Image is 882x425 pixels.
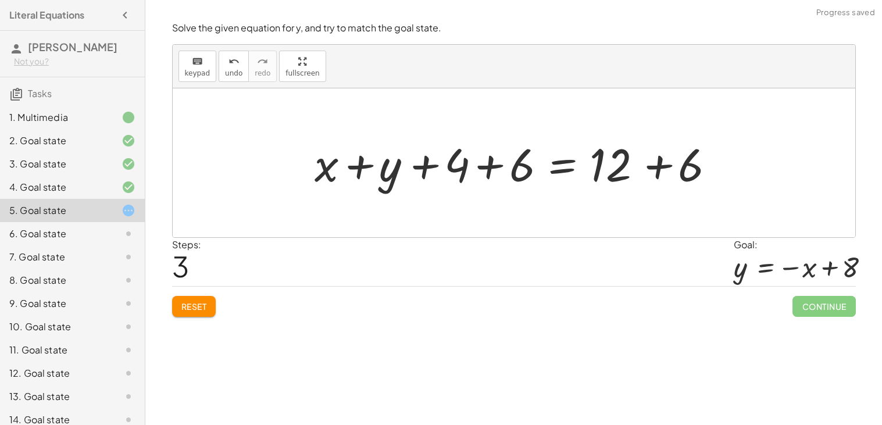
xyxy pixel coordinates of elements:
[122,134,135,148] i: Task finished and correct.
[122,203,135,217] i: Task started.
[248,51,277,82] button: redoredo
[28,40,117,53] span: [PERSON_NAME]
[9,8,84,22] h4: Literal Equations
[122,250,135,264] i: Task not started.
[122,343,135,357] i: Task not started.
[122,180,135,194] i: Task finished and correct.
[9,110,103,124] div: 1. Multimedia
[9,134,103,148] div: 2. Goal state
[9,227,103,241] div: 6. Goal state
[279,51,326,82] button: fullscreen
[9,157,103,171] div: 3. Goal state
[172,248,189,284] span: 3
[122,390,135,403] i: Task not started.
[9,297,103,310] div: 9. Goal state
[181,301,207,312] span: Reset
[225,69,242,77] span: undo
[122,366,135,380] i: Task not started.
[185,69,210,77] span: keypad
[9,203,103,217] div: 5. Goal state
[9,343,103,357] div: 11. Goal state
[192,55,203,69] i: keyboard
[816,7,875,19] span: Progress saved
[9,390,103,403] div: 13. Goal state
[122,273,135,287] i: Task not started.
[172,296,216,317] button: Reset
[9,273,103,287] div: 8. Goal state
[178,51,217,82] button: keyboardkeypad
[255,69,270,77] span: redo
[9,180,103,194] div: 4. Goal state
[122,320,135,334] i: Task not started.
[257,55,268,69] i: redo
[219,51,249,82] button: undoundo
[122,157,135,171] i: Task finished and correct.
[734,238,855,252] div: Goal:
[9,320,103,334] div: 10. Goal state
[9,366,103,380] div: 12. Goal state
[172,22,856,35] p: Solve the given equation for y, and try to match the goal state.
[122,110,135,124] i: Task finished.
[9,250,103,264] div: 7. Goal state
[28,87,52,99] span: Tasks
[172,238,201,251] label: Steps:
[14,56,135,67] div: Not you?
[122,227,135,241] i: Task not started.
[228,55,240,69] i: undo
[122,297,135,310] i: Task not started.
[285,69,319,77] span: fullscreen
